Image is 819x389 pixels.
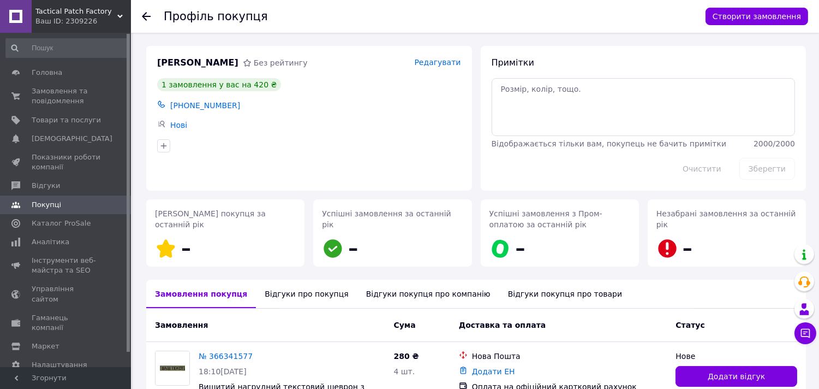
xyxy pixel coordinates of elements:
[32,237,69,247] span: Аналітика
[32,152,101,172] span: Показники роботи компанії
[706,8,808,25] button: Створити замовлення
[794,322,816,344] button: Чат з покупцем
[499,280,631,308] div: Відгуки покупця про товари
[35,7,117,16] span: Tactical Patch Factory
[32,341,59,351] span: Маркет
[146,280,256,308] div: Замовлення покупця
[492,139,727,148] span: Відображається тільки вам, покупець не бачить примітки
[32,115,101,125] span: Товари та послуги
[322,209,451,229] span: Успішні замовлення за останній рік
[492,57,534,68] span: Примітки
[5,38,129,58] input: Пошук
[199,352,253,361] a: № 366341577
[675,321,704,329] span: Статус
[164,10,268,23] h1: Профіль покупця
[170,121,187,129] a: Нові
[157,57,238,69] span: [PERSON_NAME]
[157,78,281,91] div: 1 замовлення у вас на 420 ₴
[656,209,796,229] span: Незабрані замовлення за останній рік
[393,352,419,361] span: 280 ₴
[472,351,667,362] div: Нова Пошта
[675,366,797,387] button: Додати відгук
[32,181,60,191] span: Відгуки
[516,237,525,260] span: –
[348,237,358,260] span: –
[393,321,415,329] span: Cума
[32,68,62,78] span: Головна
[472,367,515,376] a: Додати ЕН
[459,321,546,329] span: Доставка та оплата
[32,200,61,210] span: Покупці
[32,86,101,106] span: Замовлення та повідомлення
[254,58,308,67] span: Без рейтингу
[683,237,692,260] span: –
[32,284,101,304] span: Управління сайтом
[32,134,112,144] span: [DEMOGRAPHIC_DATA]
[156,351,189,385] img: Фото товару
[32,219,91,228] span: Каталог ProSale
[675,351,797,362] div: Нове
[181,237,191,260] span: –
[32,360,87,370] span: Налаштування
[142,11,151,22] div: Повернутися назад
[170,101,240,110] span: [PHONE_NUMBER]
[155,321,208,329] span: Замовлення
[489,209,602,229] span: Успішні замовлення з Пром-оплатою за останній рік
[155,209,266,229] span: [PERSON_NAME] покупця за останній рік
[357,280,499,308] div: Відгуки покупця про компанію
[414,58,461,67] span: Редагувати
[393,367,415,376] span: 4 шт.
[708,371,765,382] span: Додати відгук
[32,313,101,333] span: Гаманець компанії
[754,139,795,148] span: 2000 / 2000
[256,280,357,308] div: Відгуки про покупця
[35,16,131,26] div: Ваш ID: 2309226
[155,351,190,386] a: Фото товару
[199,367,247,376] span: 18:10[DATE]
[32,256,101,275] span: Інструменти веб-майстра та SEO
